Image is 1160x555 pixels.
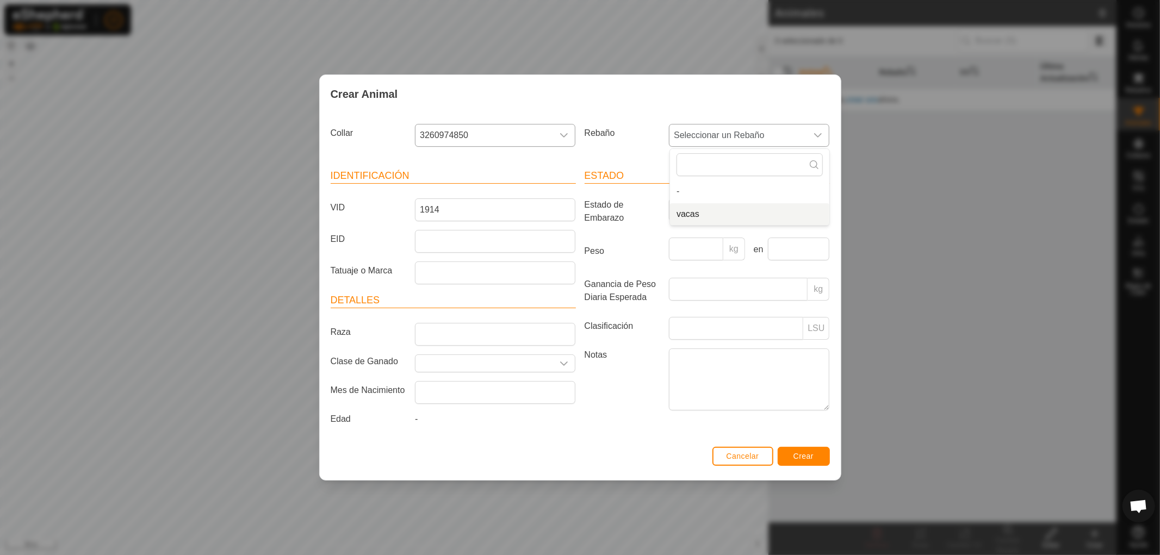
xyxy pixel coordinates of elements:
button: Cancelar [712,447,773,466]
div: dropdown trigger [553,355,575,372]
p-inputgroup-addon: LSU [803,317,829,340]
label: EID [326,230,411,248]
span: Crear Animal [331,86,398,102]
label: en [749,243,764,256]
li: - [670,180,829,202]
span: vacas [677,208,699,221]
header: Estado [585,169,830,184]
header: Identificación [331,169,576,184]
p-inputgroup-addon: kg [808,278,829,301]
label: Ganancia de Peso Diaria Esperada [580,278,665,304]
label: Rebaño [580,124,665,142]
div: Chat abierto [1122,490,1155,522]
header: Detalles [331,293,576,308]
label: Collar [326,124,411,142]
label: Peso [580,238,665,265]
label: Clasificación [580,317,665,335]
label: Clase de Ganado [326,354,411,368]
button: Crear [778,447,830,466]
span: Crear [793,452,814,460]
label: Estado de Embarazo [580,198,665,225]
label: Mes de Nacimiento [326,381,411,400]
div: dropdown trigger [807,124,829,146]
span: - [677,185,679,198]
label: Edad [326,413,411,426]
label: Tatuaje o Marca [326,261,411,280]
span: 3260974850 [415,124,553,146]
label: VID [326,198,411,217]
ul: Option List [670,180,829,225]
input: Seleccione o ingrese una Clase de Ganado [415,355,553,372]
span: Cancelar [727,452,759,460]
label: Raza [326,323,411,341]
div: dropdown trigger [553,124,575,146]
label: Notas [580,348,665,410]
li: vacas [670,203,829,225]
span: - [415,414,418,423]
p-inputgroup-addon: kg [723,238,745,260]
span: Seleccionar un Rebaño [669,124,807,146]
